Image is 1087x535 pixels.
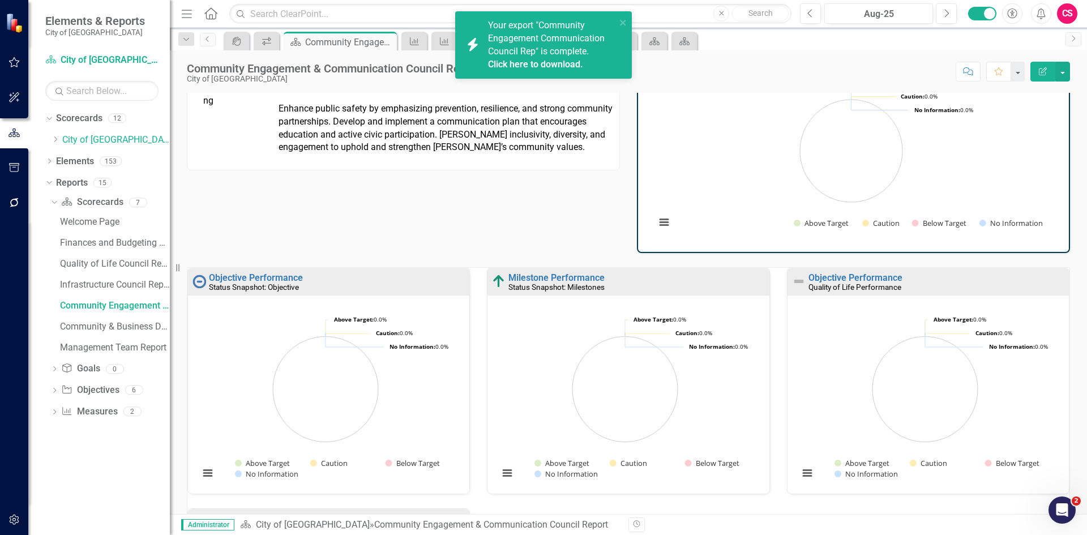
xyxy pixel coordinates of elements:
div: City of [GEOGRAPHIC_DATA] [187,75,480,83]
div: Community Engagement & Communication Council Report [374,519,608,530]
input: Search ClearPoint... [229,4,791,24]
button: Show Below Target [912,218,967,228]
div: 12 [108,114,126,123]
button: View chart menu, Chart [499,465,515,481]
button: Show Above Target [794,218,849,228]
tspan: No Information: [989,343,1035,350]
div: 15 [93,178,112,187]
a: City of [GEOGRAPHIC_DATA] [45,54,159,67]
div: Chart. Highcharts interactive chart. [493,307,763,491]
div: Community Engagement & Communication Council Report [187,62,480,75]
button: Show No Information [534,469,597,479]
tspan: Above Target: [634,315,673,323]
button: Show No Information [235,469,298,479]
a: Quality of Life Council Report [57,255,170,273]
div: Infrastructure Council Report [60,280,170,290]
button: Show Below Target [685,458,740,468]
tspan: No Information: [689,343,735,350]
span: 2 [1072,497,1081,506]
a: Community & Business Development Council Report [57,318,170,336]
text: 0.0% [975,329,1012,337]
span: Your export "Community Engagement Communication Council Rep" is complete. [488,20,613,71]
small: Status Snapshot: Objective [209,283,299,292]
div: Double-Click to Edit [187,267,470,495]
div: Community & Business Development Council Report [60,322,170,332]
div: 2 [123,407,142,417]
div: Management Team Report [60,343,170,353]
button: Show Above Target [235,458,290,468]
text: 0.0% [675,329,712,337]
text: 0.0% [390,343,448,350]
a: Welcome Page [57,213,170,231]
a: Measures [61,405,117,418]
div: 7 [129,198,147,207]
tspan: Above Target: [934,315,973,323]
div: Community Engagement & Communication Council Report [60,301,170,311]
button: Show Below Target [985,458,1040,468]
iframe: Intercom live chat [1049,497,1076,524]
svg: Interactive chart [650,70,1052,240]
button: View chart menu, Chart [799,465,815,481]
a: Milestone Performance [508,272,605,283]
div: Chart. Highcharts interactive chart. [194,307,464,491]
button: Search [732,6,789,22]
small: Status Snapshot: Milestones [508,283,605,292]
button: CS [1057,3,1077,24]
span: Elements & Reports [45,14,145,28]
tspan: Caution: [901,92,925,100]
button: close [619,16,627,29]
button: Show Above Target [834,458,890,468]
div: Quality of Life Council Report [60,259,170,269]
img: Not Defined [792,275,806,288]
text: 0.0% [914,106,973,114]
text: 0.0% [334,315,387,323]
a: Infrastructure Council Report [57,276,170,294]
text: 0.0% [689,343,748,350]
img: Above Target [492,275,506,288]
a: City of [GEOGRAPHIC_DATA] [62,134,170,147]
div: Aug-25 [828,7,929,21]
tspan: Caution: [376,329,400,337]
button: Show Caution [910,458,947,468]
button: Show Caution [310,458,348,468]
div: Double-Click to Edit [487,267,769,495]
a: Objective Performance [209,272,303,283]
span: Administrator [181,519,234,530]
div: 6 [125,386,143,395]
button: Show Above Target [534,458,590,468]
img: Icon 4-no background.png [203,69,260,125]
button: Show Caution [610,458,647,468]
span: Search [748,8,773,18]
a: Elements [56,155,94,168]
a: Community Engagement & Communication Council Report [57,297,170,315]
text: 0.0% [989,343,1048,350]
a: Scorecards [61,196,123,209]
div: » [240,519,620,532]
button: Show No Information [834,469,897,479]
img: ClearPoint Strategy [5,12,26,33]
button: Aug-25 [824,3,933,24]
div: Welcome Page [60,217,170,227]
tspan: Caution: [975,329,999,337]
div: 153 [100,156,122,166]
button: View chart menu, Chart [656,215,672,230]
button: View chart menu, Chart [200,465,216,481]
text: 0.0% [376,329,413,337]
a: Goals [61,362,100,375]
button: Show Below Target [386,458,440,468]
text: 0.0% [634,315,686,323]
a: Scorecards [56,112,102,125]
text: 0.0% [934,315,986,323]
div: Double-Click to Edit [787,267,1069,495]
small: City of [GEOGRAPHIC_DATA] [45,28,145,37]
tspan: Above Target: [334,315,374,323]
text: 0.0% [901,92,938,100]
div: Chart. Highcharts interactive chart. [793,307,1063,491]
a: Management Team Report [57,339,170,357]
img: No Information [192,275,206,288]
a: Click here to download. [488,59,583,70]
tspan: Caution: [675,329,699,337]
svg: Interactive chart [493,307,758,491]
div: Chart. Highcharts interactive chart. [650,70,1057,240]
